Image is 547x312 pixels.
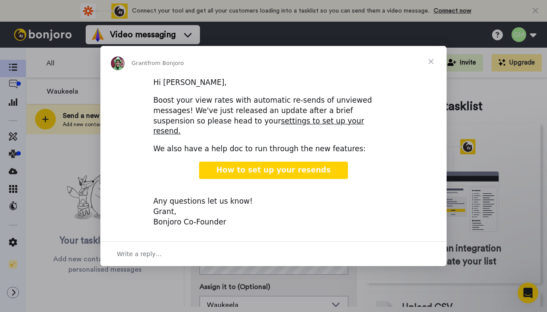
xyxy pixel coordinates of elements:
div: We also have a help doc to run through the new features: [153,144,394,154]
span: Close [415,46,447,77]
div: Hi [PERSON_NAME], [153,78,394,88]
span: Grant [132,60,148,66]
div: Open conversation and reply [100,241,447,266]
span: How to set up your resends [216,166,331,174]
div: Boost your view rates with automatic re-sends of unviewed messages! We've just released an update... [153,95,394,136]
img: Profile image for Grant [111,56,125,70]
span: Write a reply… [117,248,162,260]
a: How to set up your resends [199,162,348,179]
div: Any questions let us know! Grant, Bonjoro Co-Founder [153,186,394,227]
span: from Bonjoro [148,60,184,66]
